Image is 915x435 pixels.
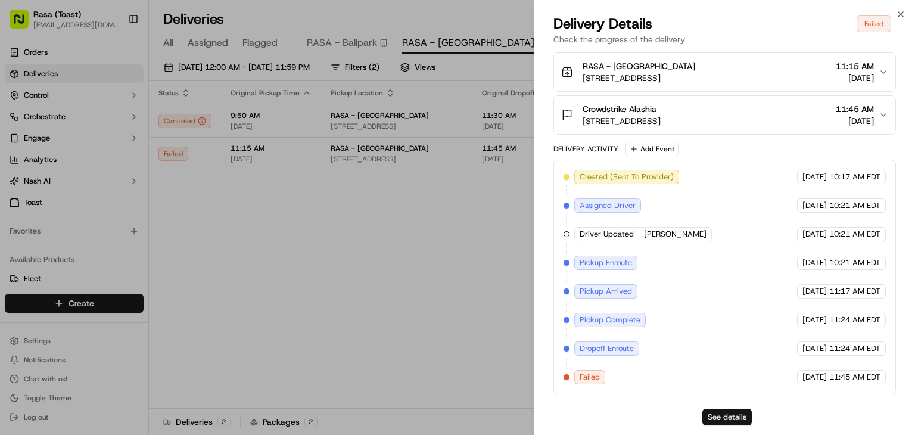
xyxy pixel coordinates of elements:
span: API Documentation [113,266,191,278]
a: 💻API Documentation [96,261,196,282]
span: [PERSON_NAME] [37,216,97,226]
span: [PERSON_NAME] [37,184,97,194]
div: 📗 [12,267,21,276]
span: 10:21 AM EDT [829,229,880,240]
span: Pylon [119,295,144,304]
button: Crowdstrike Alashia[STREET_ADDRESS]11:45 AM[DATE] [554,96,895,134]
span: 11:24 AM EDT [829,343,880,354]
span: [DATE] [802,343,827,354]
span: Dropoff Enroute [580,343,634,354]
img: Tania Rodriguez [12,173,31,192]
button: See details [702,409,752,425]
span: Delivery Details [553,14,652,33]
img: 9188753566659_6852d8bf1fb38e338040_72.png [25,113,46,135]
div: Start new chat [54,113,195,125]
span: [DATE] [836,72,874,84]
span: [STREET_ADDRESS] [583,72,695,84]
span: [DATE] [836,115,874,127]
p: Check the progress of the delivery [553,33,896,45]
span: 11:45 AM [836,103,874,115]
span: [STREET_ADDRESS] [583,115,661,127]
div: We're available if you need us! [54,125,164,135]
span: [DATE] [802,257,827,268]
span: 11:24 AM EDT [829,315,880,325]
div: Delivery Activity [553,144,618,154]
a: Powered byPylon [84,294,144,304]
button: Add Event [625,142,679,156]
span: 11:17 AM EDT [829,286,880,297]
span: Pickup Enroute [580,257,632,268]
span: 10:21 AM EDT [829,257,880,268]
div: Past conversations [12,154,80,164]
img: Angelique Valdez [12,205,31,224]
button: See all [185,152,217,166]
span: 11:15 AM [836,60,874,72]
span: Crowdstrike Alashia [583,103,656,115]
span: Created (Sent To Provider) [580,172,674,182]
span: [DATE] [802,315,827,325]
span: Knowledge Base [24,266,91,278]
img: 1736555255976-a54dd68f-1ca7-489b-9aae-adbdc363a1c4 [24,217,33,226]
span: [DATE] [802,229,827,240]
span: RASA - [GEOGRAPHIC_DATA] [583,60,695,72]
span: Pickup Complete [580,315,640,325]
span: Pickup Arrived [580,286,632,297]
a: 📗Knowledge Base [7,261,96,282]
span: Driver Updated [580,229,634,240]
span: 10:17 AM EDT [829,172,880,182]
span: • [99,184,103,194]
img: 1736555255976-a54dd68f-1ca7-489b-9aae-adbdc363a1c4 [12,113,33,135]
p: Welcome 👋 [12,47,217,66]
span: • [99,216,103,226]
button: Start new chat [203,117,217,131]
span: [DATE] [105,216,130,226]
span: [DATE] [802,200,827,211]
span: [DATE] [802,372,827,383]
span: Failed [580,372,600,383]
span: [DATE] [802,172,827,182]
div: 💻 [101,267,110,276]
button: RASA - [GEOGRAPHIC_DATA][STREET_ADDRESS]11:15 AM[DATE] [554,53,895,91]
img: Nash [12,11,36,35]
span: 10:21 AM EDT [829,200,880,211]
input: Got a question? Start typing here... [31,76,214,89]
span: Assigned Driver [580,200,636,211]
span: [DATE] [105,184,130,194]
span: [DATE] [802,286,827,297]
span: 11:45 AM EDT [829,372,880,383]
span: [PERSON_NAME] [644,229,707,240]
